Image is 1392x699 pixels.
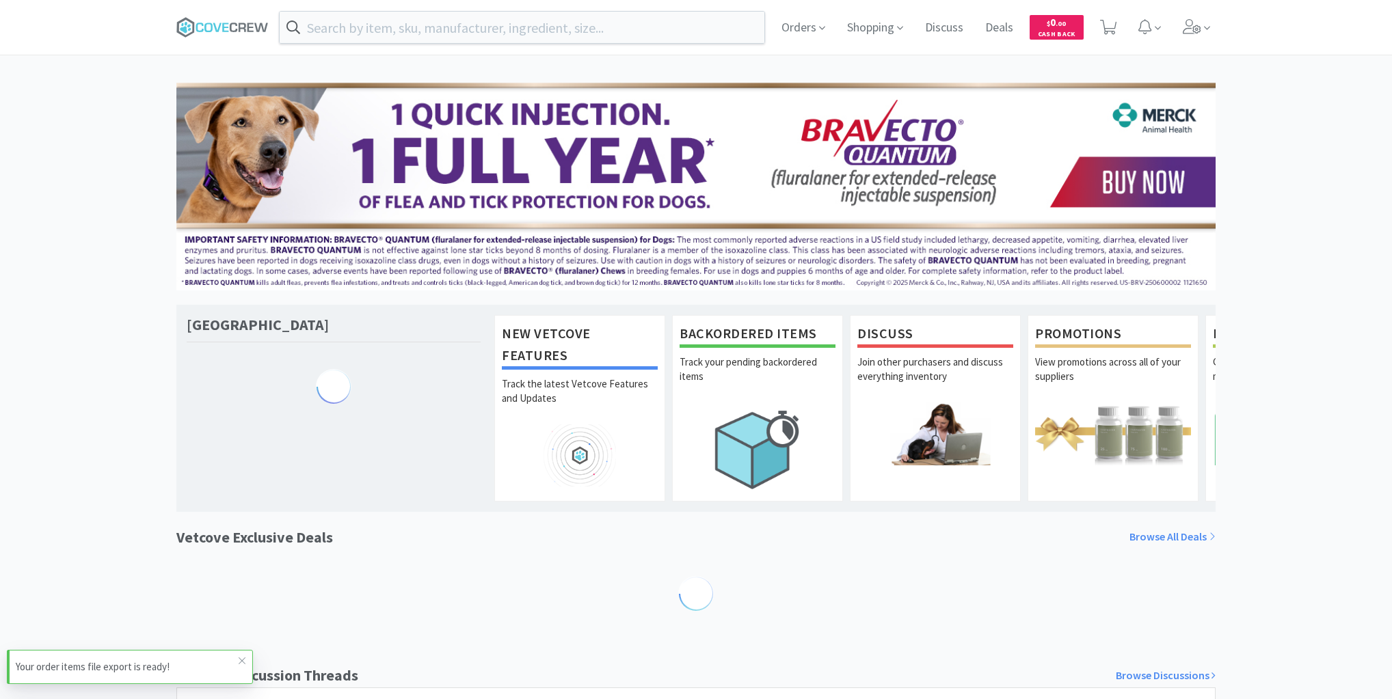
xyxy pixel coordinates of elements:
[1035,355,1191,402] p: View promotions across all of your suppliers
[1116,667,1216,685] a: Browse Discussions
[187,315,329,335] h1: [GEOGRAPHIC_DATA]
[1028,315,1199,501] a: PromotionsView promotions across all of your suppliers
[1213,323,1369,348] h1: Lists
[1047,16,1066,29] span: 0
[502,376,658,424] p: Track the latest Vetcove Features and Updates
[176,525,333,549] h1: Vetcove Exclusive Deals
[1056,19,1066,28] span: . 00
[680,402,835,496] img: hero_backorders.png
[857,323,1013,348] h1: Discuss
[176,663,358,687] h1: Popular Discussion Threads
[1030,9,1084,46] a: $0.00Cash Back
[1213,355,1369,402] p: Quickly compare prices across your most commonly ordered items
[502,424,658,486] img: hero_feature_roadmap.png
[1213,402,1369,465] img: hero_lists.png
[176,83,1216,290] img: 3ffb5edee65b4d9ab6d7b0afa510b01f.jpg
[680,323,835,348] h1: Backordered Items
[494,315,665,501] a: New Vetcove FeaturesTrack the latest Vetcove Features and Updates
[1205,315,1376,501] a: ListsQuickly compare prices across your most commonly ordered items
[1047,19,1050,28] span: $
[857,355,1013,402] p: Join other purchasers and discuss everything inventory
[672,315,843,501] a: Backordered ItemsTrack your pending backordered items
[980,22,1019,34] a: Deals
[502,323,658,370] h1: New Vetcove Features
[857,402,1013,465] img: hero_discuss.png
[1035,323,1191,348] h1: Promotions
[850,315,1021,501] a: DiscussJoin other purchasers and discuss everything inventory
[1035,402,1191,465] img: hero_promotions.png
[680,355,835,402] p: Track your pending backordered items
[920,22,969,34] a: Discuss
[280,12,764,43] input: Search by item, sku, manufacturer, ingredient, size...
[1129,528,1216,546] a: Browse All Deals
[16,659,239,675] p: Your order items file export is ready!
[1038,31,1075,40] span: Cash Back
